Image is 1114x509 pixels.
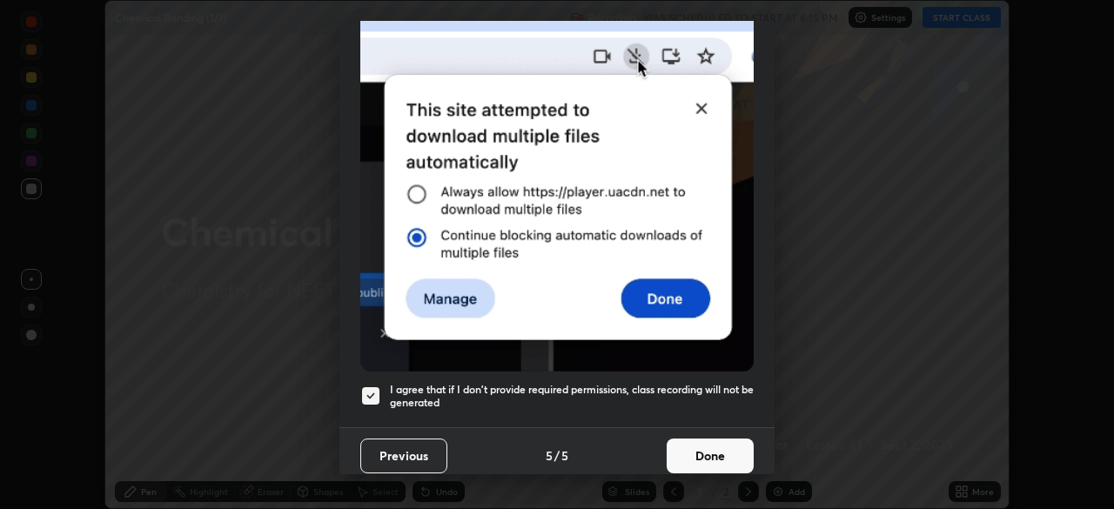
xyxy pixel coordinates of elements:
button: Previous [360,439,447,473]
button: Done [667,439,754,473]
h4: 5 [546,446,553,465]
h4: 5 [561,446,568,465]
h4: / [554,446,560,465]
h5: I agree that if I don't provide required permissions, class recording will not be generated [390,383,754,410]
